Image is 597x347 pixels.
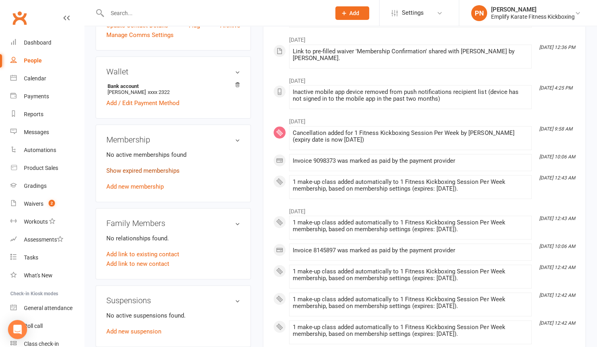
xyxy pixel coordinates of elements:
[293,247,528,254] div: Invoice 8145897 was marked as paid by the payment provider
[24,165,58,171] div: Product Sales
[293,219,528,233] div: 1 make-up class added automatically to 1 Fitness Kickboxing Session Per Week membership, based on...
[10,70,84,88] a: Calendar
[539,45,575,50] i: [DATE] 12:36 PM
[293,179,528,192] div: 1 make-up class added automatically to 1 Fitness Kickboxing Session Per Week membership, based on...
[491,6,575,13] div: [PERSON_NAME]
[49,200,55,207] span: 2
[10,195,84,213] a: Waivers 2
[10,299,84,317] a: General attendance kiosk mode
[10,249,84,267] a: Tasks
[539,292,575,298] i: [DATE] 12:42 AM
[293,48,528,62] div: Link to pre-filled waiver 'Membership Confirmation' shared with [PERSON_NAME] by [PERSON_NAME].
[539,216,575,221] i: [DATE] 12:43 AM
[10,34,84,52] a: Dashboard
[10,123,84,141] a: Messages
[106,150,240,160] p: No active memberships found
[293,158,528,164] div: Invoice 9098373 was marked as paid by the payment provider
[108,83,236,89] strong: Bank account
[293,296,528,310] div: 1 make-up class added automatically to 1 Fitness Kickboxing Session Per Week membership, based on...
[24,111,43,117] div: Reports
[402,4,424,22] span: Settings
[293,89,528,102] div: Inactive mobile app device removed from push notifications recipient list (device has not signed ...
[24,254,38,261] div: Tasks
[24,218,48,225] div: Workouts
[148,89,170,95] span: xxxx 2322
[539,154,575,160] i: [DATE] 10:06 AM
[293,130,528,143] div: Cancellation added for 1 Fitness Kickboxing Session Per Week by [PERSON_NAME] (expiry date is now...
[106,259,169,269] a: Add link to new contact
[10,141,84,159] a: Automations
[10,213,84,231] a: Workouts
[539,175,575,181] i: [DATE] 12:43 AM
[106,328,161,335] a: Add new suspension
[24,272,53,279] div: What's New
[106,167,180,174] a: Show expired memberships
[539,265,575,270] i: [DATE] 12:42 AM
[10,159,84,177] a: Product Sales
[24,129,49,135] div: Messages
[106,250,179,259] a: Add link to existing contact
[24,323,43,329] div: Roll call
[105,8,325,19] input: Search...
[335,6,369,20] button: Add
[24,57,42,64] div: People
[24,39,51,46] div: Dashboard
[273,72,575,85] li: [DATE]
[106,98,179,108] a: Add / Edit Payment Method
[293,324,528,337] div: 1 make-up class added automatically to 1 Fitness Kickboxing Session Per Week membership, based on...
[106,67,240,76] h3: Wallet
[471,5,487,21] div: PN
[491,13,575,20] div: Emplify Karate Fitness Kickboxing
[24,341,59,347] div: Class check-in
[349,10,359,16] span: Add
[539,85,572,91] i: [DATE] 4:25 PM
[106,296,240,305] h3: Suspensions
[106,30,174,40] a: Manage Comms Settings
[273,113,575,126] li: [DATE]
[106,135,240,144] h3: Membership
[539,244,575,249] i: [DATE] 10:06 AM
[24,305,72,311] div: General attendance
[293,268,528,282] div: 1 make-up class added automatically to 1 Fitness Kickboxing Session Per Week membership, based on...
[106,219,240,228] h3: Family Members
[106,183,164,190] a: Add new membership
[10,317,84,335] a: Roll call
[10,8,29,28] a: Clubworx
[273,203,575,216] li: [DATE]
[10,105,84,123] a: Reports
[10,88,84,105] a: Payments
[24,183,47,189] div: Gradings
[106,82,240,96] li: [PERSON_NAME]
[8,320,27,339] div: Open Intercom Messenger
[106,234,240,243] p: No relationships found.
[10,177,84,195] a: Gradings
[24,201,43,207] div: Waivers
[24,147,56,153] div: Automations
[539,126,572,132] i: [DATE] 9:58 AM
[24,75,46,82] div: Calendar
[10,52,84,70] a: People
[106,311,240,320] p: No active suspensions found.
[10,231,84,249] a: Assessments
[10,267,84,285] a: What's New
[24,236,63,243] div: Assessments
[273,31,575,44] li: [DATE]
[24,93,49,99] div: Payments
[539,320,575,326] i: [DATE] 12:42 AM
